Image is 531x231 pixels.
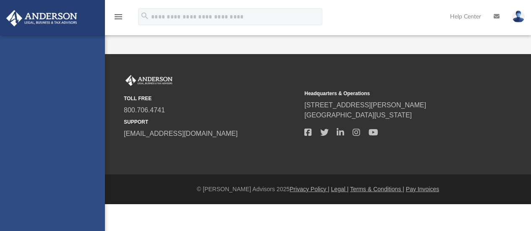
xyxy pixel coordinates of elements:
small: TOLL FREE [124,95,298,102]
a: Terms & Conditions | [350,186,404,192]
a: [GEOGRAPHIC_DATA][US_STATE] [304,112,412,119]
a: [STREET_ADDRESS][PERSON_NAME] [304,101,426,109]
i: search [140,11,149,21]
div: © [PERSON_NAME] Advisors 2025 [105,185,531,194]
a: [EMAIL_ADDRESS][DOMAIN_NAME] [124,130,238,137]
a: Legal | [331,186,349,192]
i: menu [113,12,123,22]
a: Privacy Policy | [290,186,330,192]
img: Anderson Advisors Platinum Portal [124,75,174,86]
small: Headquarters & Operations [304,90,479,97]
a: menu [113,16,123,22]
a: 800.706.4741 [124,106,165,114]
a: Pay Invoices [406,186,439,192]
img: Anderson Advisors Platinum Portal [4,10,80,26]
small: SUPPORT [124,118,298,126]
img: User Pic [512,10,525,23]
